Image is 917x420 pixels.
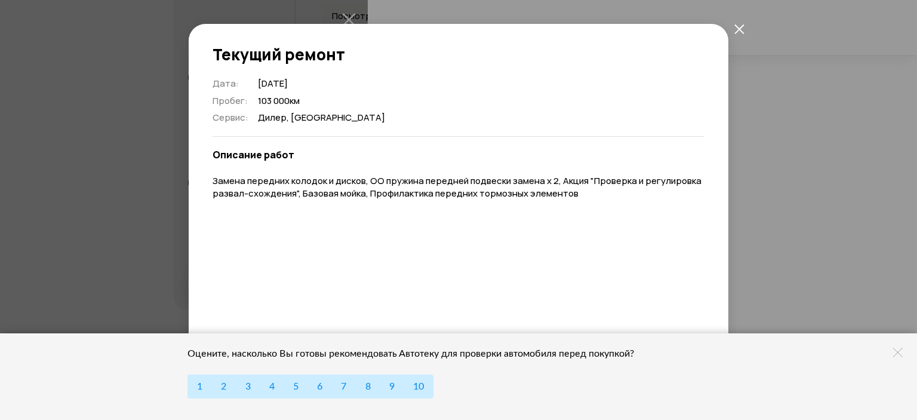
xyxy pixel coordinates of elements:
span: Сервис : [213,111,248,124]
button: 5 [284,375,308,398]
span: 3 [245,382,251,391]
button: 2 [211,375,236,398]
span: 10 [413,382,424,391]
span: Дилер, [GEOGRAPHIC_DATA] [258,112,385,124]
button: 1 [187,375,212,398]
button: 6 [307,375,332,398]
span: 7 [341,382,346,391]
h5: Описание работ [213,149,704,161]
span: 2 [221,382,226,391]
button: 7 [331,375,356,398]
span: 1 [197,382,202,391]
button: 3 [235,375,260,398]
button: 10 [404,375,433,398]
button: 9 [380,375,404,398]
h2: Текущий ремонт [213,45,704,63]
span: 6 [317,382,322,391]
div: Оцените, насколько Вы готовы рекомендовать Автотеку для проверки автомобиля перед покупкой? [187,348,650,360]
button: закрыть [728,18,750,39]
p: Замена передних колодок и дисков, OO пружина передней подвески замена x 2, Акция "Проверка и регу... [213,175,704,200]
button: 8 [355,375,380,398]
span: 9 [389,382,395,391]
span: 4 [269,382,275,391]
span: 103 000 км [258,95,385,108]
span: 5 [293,382,299,391]
button: 4 [260,375,284,398]
span: [DATE] [258,78,385,90]
span: Пробег : [213,94,248,107]
span: Дата : [213,77,239,90]
span: 8 [365,382,371,391]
